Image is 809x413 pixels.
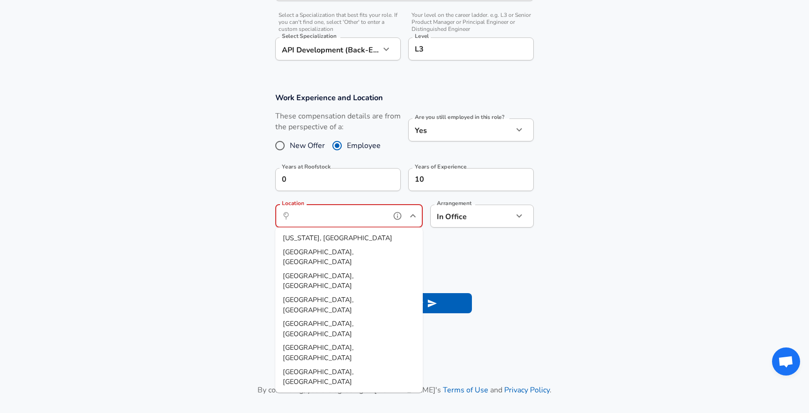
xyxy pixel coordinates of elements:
[347,140,381,151] span: Employee
[408,12,534,33] span: Your level on the career ladder. e.g. L3 or Senior Product Manager or Principal Engineer or Disti...
[283,295,353,315] span: [GEOGRAPHIC_DATA], [GEOGRAPHIC_DATA]
[283,233,392,243] span: [US_STATE], [GEOGRAPHIC_DATA]
[437,200,471,206] label: Arrangement
[504,385,550,395] a: Privacy Policy
[275,92,534,103] h3: Work Experience and Location
[415,164,466,170] label: Years of Experience
[283,247,353,266] span: [GEOGRAPHIC_DATA], [GEOGRAPHIC_DATA]
[415,33,429,39] label: Level
[283,367,353,386] span: [GEOGRAPHIC_DATA], [GEOGRAPHIC_DATA]
[282,33,336,39] label: Select Specialization
[283,343,353,362] span: [GEOGRAPHIC_DATA], [GEOGRAPHIC_DATA]
[406,209,419,222] button: Close
[443,385,488,395] a: Terms of Use
[412,42,530,56] input: L3
[390,209,404,223] button: help
[408,118,513,141] div: Yes
[283,391,353,410] span: [GEOGRAPHIC_DATA], [GEOGRAPHIC_DATA]
[275,168,380,191] input: 0
[408,168,513,191] input: 7
[290,140,325,151] span: New Offer
[283,319,353,339] span: [GEOGRAPHIC_DATA], [GEOGRAPHIC_DATA]
[415,114,504,120] label: Are you still employed in this role?
[282,164,331,170] label: Years at Roofstock
[275,37,380,60] div: API Development (Back-End)
[275,111,401,133] label: These compensation details are from the perspective of a:
[772,347,800,376] div: Open chat
[275,12,401,33] span: Select a Specialization that best fits your role. If you can't find one, select 'Other' to enter ...
[282,200,304,206] label: Location
[283,271,353,290] span: [GEOGRAPHIC_DATA], [GEOGRAPHIC_DATA]
[430,205,499,228] div: In Office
